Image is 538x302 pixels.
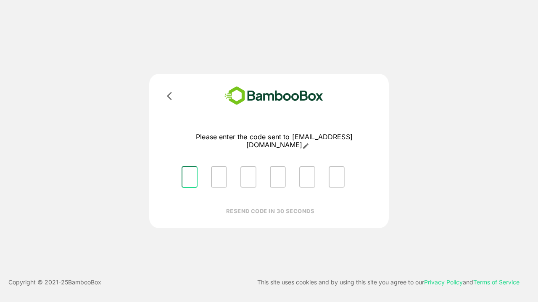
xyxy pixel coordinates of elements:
input: Please enter OTP character 1 [182,166,198,188]
input: Please enter OTP character 6 [329,166,345,188]
a: Terms of Service [473,279,520,286]
p: This site uses cookies and by using this site you agree to our and [257,277,520,287]
a: Privacy Policy [424,279,463,286]
img: bamboobox [212,84,335,108]
p: Copyright © 2021- 25 BambooBox [8,277,101,287]
input: Please enter OTP character 5 [299,166,315,188]
p: Please enter the code sent to [EMAIL_ADDRESS][DOMAIN_NAME] [175,133,374,149]
input: Please enter OTP character 4 [270,166,286,188]
input: Please enter OTP character 2 [211,166,227,188]
input: Please enter OTP character 3 [240,166,256,188]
